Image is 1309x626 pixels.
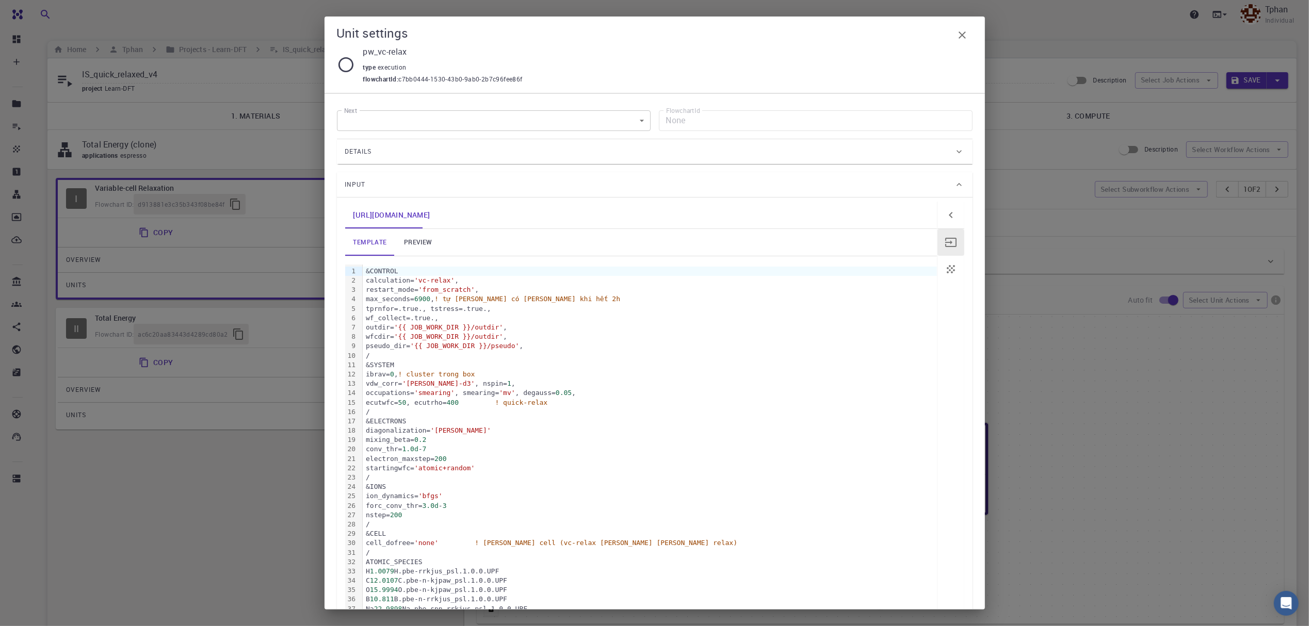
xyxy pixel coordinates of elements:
[363,435,937,444] div: mixing_beta=
[337,139,973,164] div: Details
[363,407,937,417] div: /
[345,294,358,304] div: 4
[374,605,402,613] span: 22.9898
[363,276,937,285] div: calculation= ,
[363,398,937,407] div: ecutwfc= , ecutrho=
[345,360,358,370] div: 11
[395,229,441,256] a: preview
[345,341,358,351] div: 9
[345,482,358,491] div: 24
[434,295,620,303] span: ! tự [PERSON_NAME] có [PERSON_NAME] khi hết 2h
[345,304,358,314] div: 5
[390,370,394,378] span: 0
[345,529,358,538] div: 29
[363,360,937,370] div: &SYSTEM
[345,473,358,482] div: 23
[402,445,418,453] span: 1.0d
[418,286,475,293] span: 'from_scratch'
[556,389,572,397] span: 0.05
[363,576,937,585] div: C C.pbe-n-kjpaw_psl.1.0.0.UPF
[345,332,358,341] div: 8
[363,304,937,314] div: tprnfor=.true., tstress=.true.,
[345,464,358,473] div: 22
[345,202,439,228] a: Double-click to edit
[345,501,358,510] div: 26
[370,586,398,594] span: 15.9994
[363,510,937,520] div: nstep=
[337,172,973,197] div: Input
[370,576,398,584] span: 12.0107
[495,399,547,406] span: ! quick-relax
[345,407,358,417] div: 16
[345,548,358,557] div: 31
[363,567,937,576] div: H H.pbe-rrkjus_psl.1.0.0.UPF
[363,63,378,71] span: type
[345,176,366,193] span: Input
[363,557,937,567] div: ATOMIC_SPECIES
[363,379,937,388] div: vdw_corr= , nspin= ,
[414,436,426,443] span: 0.2
[434,455,446,463] span: 200
[363,426,937,435] div: diagonalization=
[345,314,358,323] div: 6
[363,332,937,341] div: wfcdir= ,
[363,323,937,332] div: outdir= ,
[443,502,447,509] span: 3
[345,538,358,548] div: 30
[418,492,443,500] span: 'bfgs'
[363,595,937,604] div: B B.pbe-n-rrkjus_psl.1.0.0.UPF
[507,380,511,387] span: 1
[363,285,937,294] div: restart_mode= ,
[345,426,358,435] div: 18
[363,520,937,529] div: /
[345,444,358,454] div: 20
[345,435,358,444] div: 19
[345,510,358,520] div: 27
[345,323,358,332] div: 7
[499,389,515,397] span: 'mv'
[423,445,427,453] span: 7
[1274,591,1299,616] div: Open Intercom Messenger
[363,529,937,538] div: &CELL
[345,520,358,529] div: 28
[398,74,522,85] span: c7bb0444-1530-43b0-9ab0-2b7c96fee86f
[363,464,937,473] div: startingwfc=
[345,388,358,398] div: 14
[414,276,455,284] span: 'vc-relax'
[345,491,358,501] div: 25
[394,333,503,340] span: '{{ JOB_WORK_DIR }}/outdir'
[363,74,399,85] span: flowchartId :
[345,229,395,256] a: template
[363,482,937,491] div: &IONS
[414,389,455,397] span: 'smearing'
[363,314,937,323] div: wf_collect=.true.,
[345,143,372,160] span: Details
[345,454,358,464] div: 21
[414,295,430,303] span: 6900
[22,7,52,17] span: Hỗ trợ
[402,380,475,387] span: '[PERSON_NAME]-d3'
[363,491,937,501] div: ion_dynamics=
[345,417,358,426] div: 17
[370,567,394,575] span: 1.0079
[363,351,937,360] div: /
[345,595,358,604] div: 36
[370,595,394,603] span: 10.811
[363,548,937,557] div: /
[447,399,459,406] span: 400
[398,399,407,406] span: 50
[414,464,475,472] span: 'atomic+random'
[390,511,402,519] span: 200
[345,557,358,567] div: 32
[423,502,439,509] span: 3.0d
[345,285,358,294] div: 3
[363,444,937,454] div: conv_thr= -
[345,398,358,407] div: 15
[430,426,491,434] span: '[PERSON_NAME]'
[363,294,937,304] div: max_seconds= ,
[363,604,937,614] div: Na Na.pbe-spn-rrkjus_psl.1.0.0.UPF
[345,585,358,595] div: 35
[363,388,937,398] div: occupations= , smearing= , degauss= ,
[363,341,937,351] div: pseudo_dir= ,
[363,417,937,426] div: &ELECTRONS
